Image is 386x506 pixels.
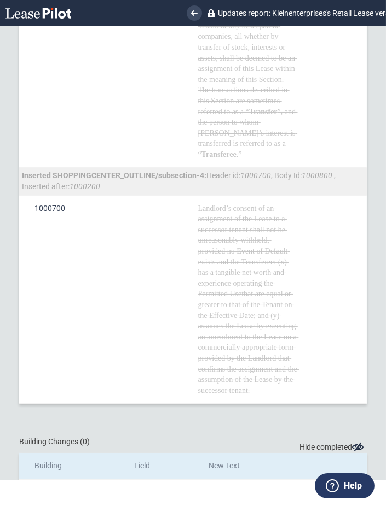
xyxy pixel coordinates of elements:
[119,453,194,479] th: Field
[344,479,362,493] label: Help
[198,204,299,395] span: ​
[198,86,290,115] span: The transactions described in this Section are sometimes referred to as a “
[193,453,301,479] th: New Text
[22,171,206,180] b: Inserted SHOPPINGCENTER_OUTLINE/subsection-4:
[19,437,367,448] div: Building Changes (0)
[19,453,118,479] th: Building
[299,442,367,453] span: Hide completed
[237,150,242,158] span: .”
[198,108,298,158] span: ”, and the person to whom [PERSON_NAME]’s interest is transferred is referred to as a “
[22,171,336,191] span: Header id: , Body Id:
[240,171,271,180] i: 1000700
[201,150,237,158] span: Transferee
[315,473,375,498] button: Help
[198,11,297,84] span: any controlling interest of Tenant or any of its parent companies, all whether by transfer of sto...
[302,171,332,180] i: 1000800
[70,182,100,191] i: 1000200
[198,204,299,395] span: Landlord’s consent of an assignment of the Lease to a successor tenant shall not be unreasonably ...
[34,196,65,220] span: 1000700
[249,108,278,116] span: Transfer
[235,290,242,298] span: se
